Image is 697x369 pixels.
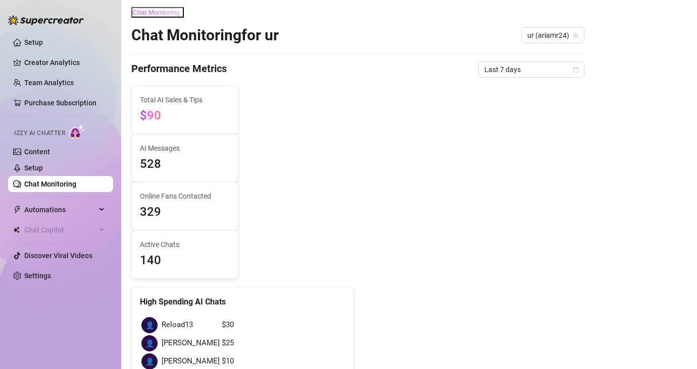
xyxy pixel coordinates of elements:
[24,164,43,172] a: Setup
[222,355,240,367] article: $10
[140,203,230,222] span: 329
[69,125,85,139] img: AI Chatter
[140,239,230,250] span: Active Chats
[131,7,184,18] button: Chat Monitoring
[162,337,220,349] span: [PERSON_NAME]
[132,9,180,16] span: Chat Monitoring
[141,335,158,351] div: 👤
[131,61,227,78] h4: Performance Metrics
[24,99,96,107] a: Purchase Subscription
[24,79,74,87] a: Team Analytics
[222,337,240,349] article: $25
[527,28,578,43] span: ur (ariamr24)
[24,54,105,71] a: Creator Analytics
[140,155,230,174] span: 528
[140,108,161,122] span: $90
[24,202,96,218] span: Automations
[131,26,279,45] h2: Chat Monitoring for ur
[573,32,579,38] span: team
[140,191,230,202] span: Online Fans Contacted
[140,295,345,308] div: High Spending AI Chats
[484,62,578,77] span: Last 7 days
[8,15,84,25] img: logo-BBDzfeDw.svg
[140,251,230,270] span: 140
[141,317,158,333] div: 👤
[13,226,20,233] img: Chat Copilot
[222,319,240,331] article: $30
[24,148,50,156] a: Content
[162,319,193,331] span: Reload13
[14,129,65,138] span: Izzy AI Chatter
[24,180,76,188] a: Chat Monitoring
[24,222,96,238] span: Chat Copilot
[140,143,230,154] span: AI Messages
[13,206,21,214] span: thunderbolt
[140,94,230,105] span: Total AI Sales & Tips
[573,67,579,73] span: calendar
[162,355,220,367] span: [PERSON_NAME]
[24,252,92,260] a: Discover Viral Videos
[24,38,43,46] a: Setup
[24,272,51,280] a: Settings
